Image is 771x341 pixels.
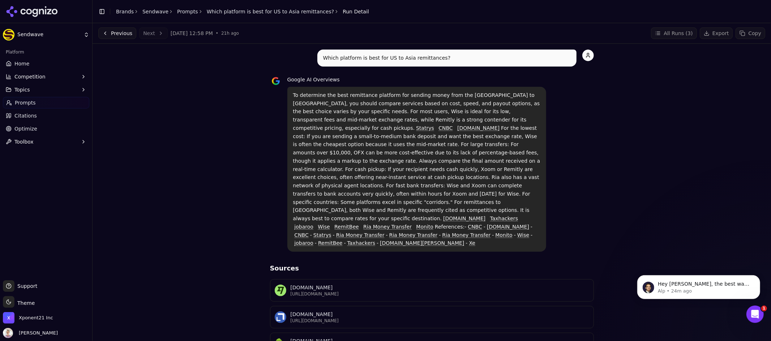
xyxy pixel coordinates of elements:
a: Xe [469,240,476,246]
span: Citations [14,112,37,119]
a: CNBC [468,224,482,230]
a: Monito [495,232,512,238]
a: [DOMAIN_NAME] [457,125,500,131]
p: Which platform is best for US to Asia remittances? [323,54,571,62]
a: Ria Money Transfer [363,224,412,230]
p: [DOMAIN_NAME] [291,284,589,291]
img: Sendwave [3,29,14,41]
p: [URL][DOMAIN_NAME] [291,291,589,297]
nav: breadcrumb [116,8,369,15]
span: Xponent21 Inc [19,315,53,321]
a: RemitBee [318,240,343,246]
a: Optimize [3,123,89,135]
span: [DATE] 12:58 PM [171,30,213,37]
span: Prompts [15,99,36,106]
span: 1 [761,306,767,311]
a: Ria Money Transfer [336,232,385,238]
a: jobaroo [295,240,314,246]
a: Wise [517,232,529,238]
h3: Sources [270,263,594,273]
a: jobaroo [295,224,314,230]
p: [URL][DOMAIN_NAME] [291,318,589,324]
p: To determine the best remittance platform for sending money from the [GEOGRAPHIC_DATA] to [GEOGRA... [293,91,541,247]
a: [DOMAIN_NAME][PERSON_NAME] [380,240,464,246]
span: [PERSON_NAME] [16,330,58,336]
span: Run Detail [343,8,369,15]
a: Ria Money Transfer [389,232,438,238]
a: Which platform is best for US to Asia remittances? [207,8,334,15]
span: Topics [14,86,30,93]
span: Optimize [14,125,37,132]
span: Theme [14,300,35,306]
a: Ria Money Transfer [442,232,491,238]
a: CNBC [438,125,453,131]
span: Google AI Overviews [287,77,340,82]
a: Statrys [416,125,434,131]
span: • [216,30,218,36]
a: Sendwave [142,8,168,15]
button: Toolbox [3,136,89,148]
button: Competition [3,71,89,82]
div: Platform [3,46,89,58]
button: Topics [3,84,89,95]
button: Copy [736,27,765,39]
button: Export [700,27,733,39]
a: [DOMAIN_NAME] [443,216,485,221]
img: moneytransfers.com favicon [275,311,286,323]
img: Kiryako Sharikas [3,328,13,338]
iframe: Intercom live chat [746,306,764,323]
a: Taxhackers [347,240,376,246]
span: 21h ago [221,30,239,36]
span: Support [14,282,37,290]
a: Monito [416,224,433,230]
button: Previous [98,27,136,39]
p: [DOMAIN_NAME] [291,311,589,318]
span: Toolbox [14,138,34,145]
a: Prompts [3,97,89,108]
button: Open organization switcher [3,312,53,324]
a: Prompts [177,8,198,15]
span: Competition [14,73,46,80]
span: Home [14,60,29,67]
a: Taxhackers [490,216,518,221]
a: Home [3,58,89,69]
button: All Runs (3) [651,27,697,39]
button: Open user button [3,328,58,338]
img: wise.com favicon [275,285,286,296]
img: Xponent21 Inc [3,312,14,324]
a: Citations [3,110,89,122]
a: [DOMAIN_NAME] [487,224,529,230]
a: RemitBee [334,224,359,230]
a: Brands [116,9,134,14]
a: Wise [318,224,330,230]
iframe: Intercom notifications message [626,260,771,321]
a: Statrys [313,232,331,238]
a: CNBC [295,232,309,238]
span: Sendwave [17,31,81,38]
a: moneytransfers.com favicon[DOMAIN_NAME][URL][DOMAIN_NAME] [270,306,594,328]
a: wise.com favicon[DOMAIN_NAME][URL][DOMAIN_NAME] [270,279,594,302]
